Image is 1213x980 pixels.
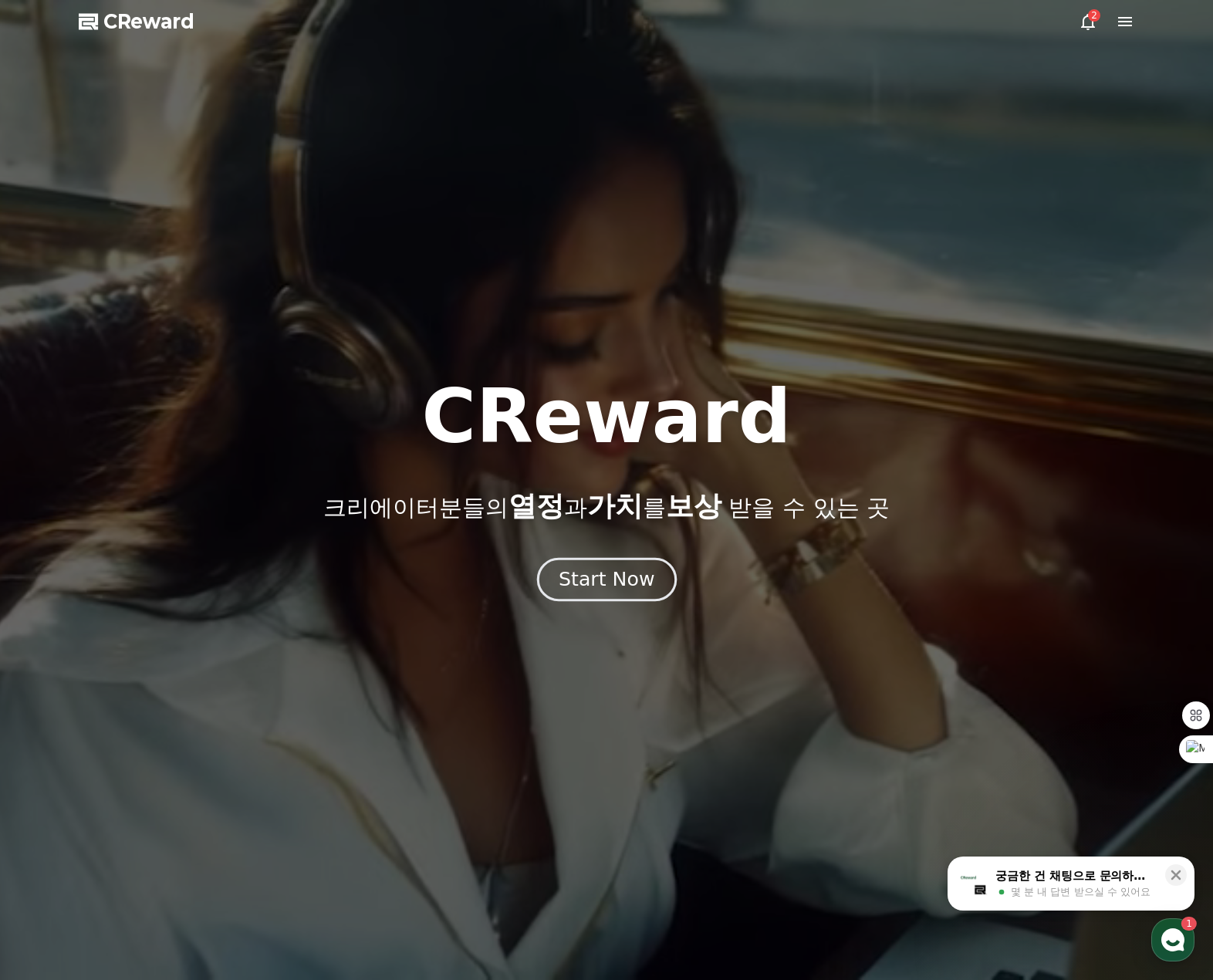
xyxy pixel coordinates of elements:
[5,489,102,528] a: 홈
[421,380,791,454] h1: CReward
[102,489,199,528] a: 1대화
[103,9,194,34] span: CReward
[536,558,676,602] button: Start Now
[587,490,643,522] span: 가치
[666,490,721,522] span: 보상
[323,491,890,522] p: 크리에이터분들의 과 를 받을 수 있는 곳
[1079,12,1097,31] a: 2
[157,488,162,501] span: 1
[509,490,564,522] span: 열정
[238,512,257,525] span: 설정
[141,513,160,525] span: 대화
[79,9,194,34] a: CReward
[199,489,296,528] a: 설정
[49,512,58,525] span: 홈
[1088,9,1100,22] div: 2
[559,566,654,593] div: Start Now
[540,574,674,589] a: Start Now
